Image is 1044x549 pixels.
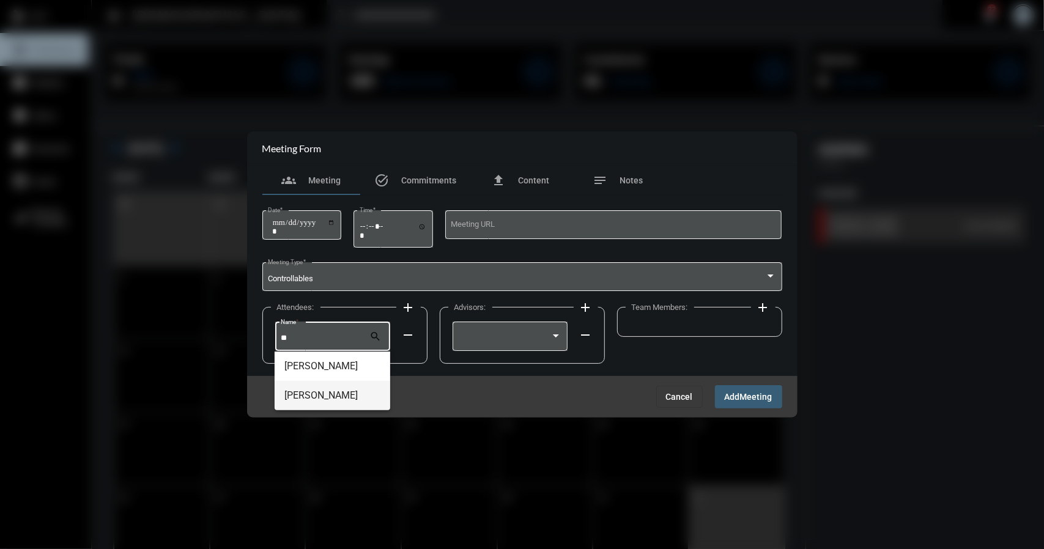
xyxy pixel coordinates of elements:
[626,303,694,312] label: Team Members:
[715,385,782,408] button: AddMeeting
[593,173,608,188] mat-icon: notes
[262,142,322,154] h2: Meeting Form
[448,303,492,312] label: Advisors:
[268,274,313,283] span: Controllables
[656,386,703,408] button: Cancel
[666,392,693,402] span: Cancel
[401,300,416,315] mat-icon: add
[402,175,457,185] span: Commitments
[579,328,593,342] mat-icon: remove
[620,175,643,185] span: Notes
[369,330,384,345] mat-icon: search
[308,175,341,185] span: Meeting
[281,173,296,188] mat-icon: groups
[725,392,740,402] span: Add
[740,392,772,402] span: Meeting
[375,173,390,188] mat-icon: task_alt
[284,381,380,410] span: [PERSON_NAME]
[579,300,593,315] mat-icon: add
[518,175,549,185] span: Content
[401,328,416,342] mat-icon: remove
[271,303,320,312] label: Attendees:
[284,352,380,381] span: [PERSON_NAME]
[756,300,771,315] mat-icon: add
[491,173,506,188] mat-icon: file_upload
